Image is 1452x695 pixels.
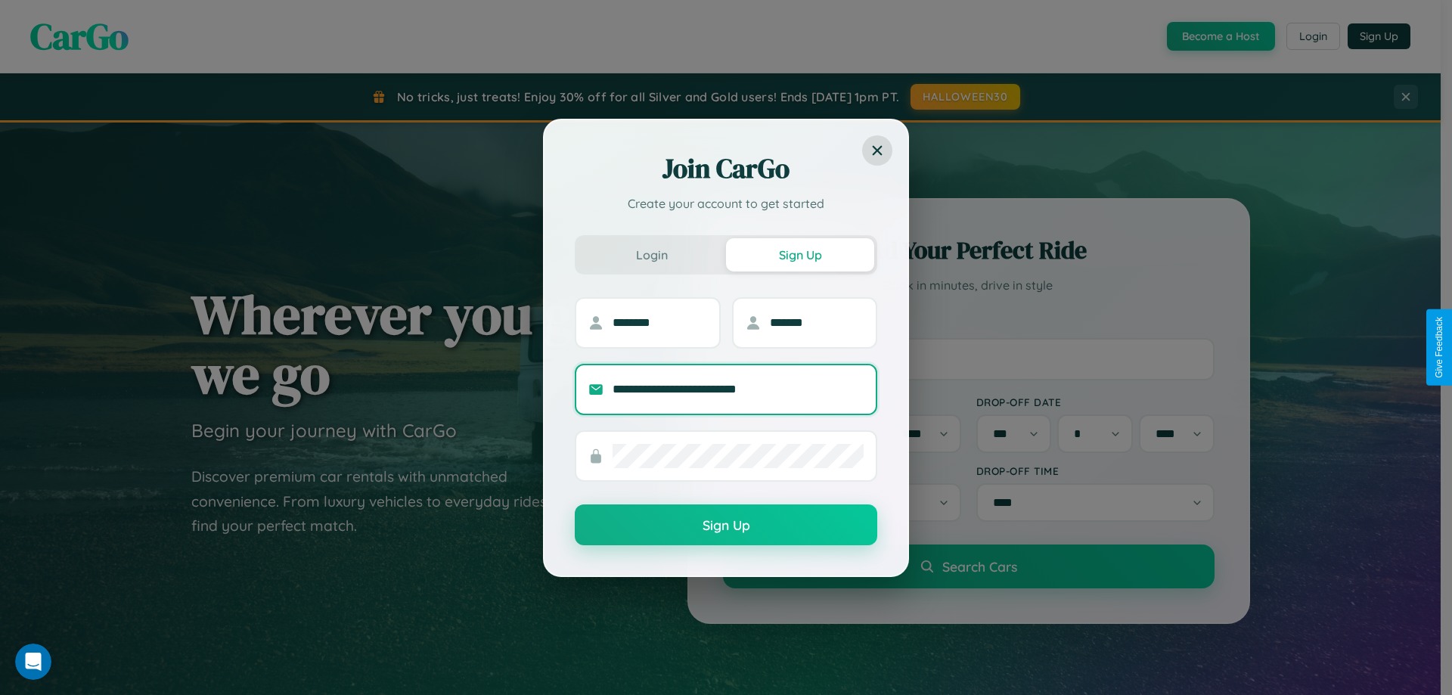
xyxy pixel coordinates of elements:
iframe: Intercom live chat [15,644,51,680]
div: Give Feedback [1434,317,1444,378]
h2: Join CarGo [575,150,877,187]
button: Sign Up [726,238,874,271]
p: Create your account to get started [575,194,877,213]
button: Login [578,238,726,271]
button: Sign Up [575,504,877,545]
